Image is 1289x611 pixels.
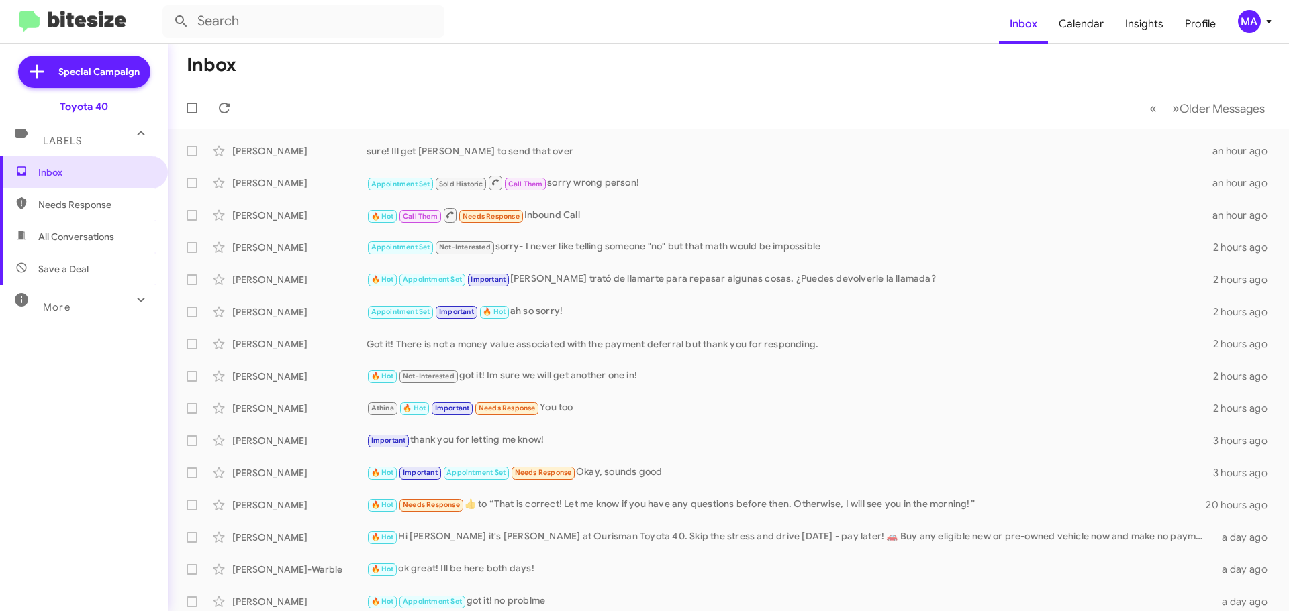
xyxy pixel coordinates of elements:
[403,500,460,509] span: Needs Response
[367,465,1213,480] div: Okay, sounds good
[232,595,367,608] div: [PERSON_NAME]
[367,497,1206,512] div: ​👍​ to “ That is correct! Let me know if you have any questions before then. Otherwise, I will se...
[232,337,367,351] div: [PERSON_NAME]
[367,239,1213,255] div: sorry- I never like telling someone "no" but that math would be impossible
[371,436,406,445] span: Important
[367,433,1213,448] div: thank you for letting me know!
[38,198,152,211] span: Needs Response
[232,498,367,512] div: [PERSON_NAME]
[1172,100,1180,117] span: »
[38,262,89,276] span: Save a Deal
[439,243,491,252] span: Not-Interested
[367,368,1213,384] div: got it! Im sure we will get another one in!
[1213,305,1278,319] div: 2 hours ago
[999,5,1048,44] a: Inbox
[367,561,1214,577] div: ok great! Ill be here both days!
[1180,101,1265,116] span: Older Messages
[508,180,543,188] span: Call Them
[187,54,236,76] h1: Inbox
[1213,370,1278,383] div: 2 hours ago
[1212,144,1278,158] div: an hour ago
[1142,95,1273,122] nav: Page navigation example
[1227,10,1274,33] button: MA
[1174,5,1227,44] a: Profile
[371,404,394,412] span: Athina
[367,337,1213,351] div: Got it! There is not a money value associated with the payment deferral but thank you for respond...
[367,144,1212,158] div: sure! Ill get [PERSON_NAME] to send that over
[479,404,536,412] span: Needs Response
[371,243,430,252] span: Appointment Set
[232,370,367,383] div: [PERSON_NAME]
[435,404,470,412] span: Important
[403,372,455,380] span: Not-Interested
[1164,95,1273,122] button: Next
[1214,563,1278,576] div: a day ago
[483,307,506,316] span: 🔥 Hot
[403,212,438,221] span: Call Them
[371,597,394,606] span: 🔥 Hot
[446,468,506,477] span: Appointment Set
[232,434,367,447] div: [PERSON_NAME]
[43,135,82,147] span: Labels
[232,305,367,319] div: [PERSON_NAME]
[403,468,438,477] span: Important
[1212,209,1278,222] div: an hour ago
[1048,5,1114,44] a: Calendar
[371,212,394,221] span: 🔥 Hot
[403,597,462,606] span: Appointment Set
[1213,466,1278,480] div: 3 hours ago
[232,466,367,480] div: [PERSON_NAME]
[463,212,520,221] span: Needs Response
[371,533,394,541] span: 🔥 Hot
[371,307,430,316] span: Appointment Set
[367,304,1213,319] div: ah so sorry!
[232,144,367,158] div: [PERSON_NAME]
[403,404,426,412] span: 🔥 Hot
[1141,95,1165,122] button: Previous
[515,468,572,477] span: Needs Response
[367,207,1212,223] div: Inbound Call
[367,594,1214,609] div: got it! no problme
[232,209,367,222] div: [PERSON_NAME]
[439,180,483,188] span: Sold Historic
[1212,176,1278,190] div: an hour ago
[1149,100,1157,117] span: «
[367,529,1214,545] div: Hi [PERSON_NAME] it's [PERSON_NAME] at Ourisman Toyota 40. Skip the stress and drive [DATE] - pay...
[232,241,367,254] div: [PERSON_NAME]
[1213,434,1278,447] div: 3 hours ago
[232,273,367,286] div: [PERSON_NAME]
[471,275,506,284] span: Important
[38,166,152,179] span: Inbox
[1213,337,1278,351] div: 2 hours ago
[1214,531,1278,544] div: a day ago
[232,563,367,576] div: [PERSON_NAME]-Warble
[367,400,1213,416] div: You too
[1213,273,1278,286] div: 2 hours ago
[371,500,394,509] span: 🔥 Hot
[58,65,140,78] span: Special Campaign
[371,565,394,573] span: 🔥 Hot
[1206,498,1278,512] div: 20 hours ago
[371,180,430,188] span: Appointment Set
[439,307,474,316] span: Important
[1213,241,1278,254] div: 2 hours ago
[1114,5,1174,44] a: Insights
[43,301,70,313] span: More
[18,56,150,88] a: Special Campaign
[232,176,367,190] div: [PERSON_NAME]
[162,5,444,38] input: Search
[1238,10,1261,33] div: MA
[232,402,367,415] div: [PERSON_NAME]
[1214,595,1278,608] div: a day ago
[367,174,1212,191] div: sorry wrong person!
[367,272,1213,287] div: [PERSON_NAME] trató de llamarte para repasar algunas cosas. ¿Puedes devolverle la llamada?
[232,531,367,544] div: [PERSON_NAME]
[1213,402,1278,415] div: 2 hours ago
[38,230,114,243] span: All Conversations
[60,100,108,113] div: Toyota 40
[371,275,394,284] span: 🔥 Hot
